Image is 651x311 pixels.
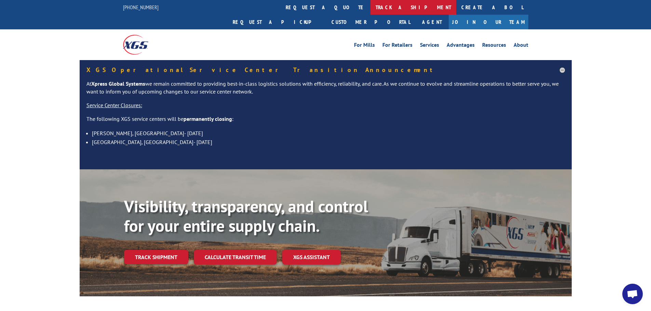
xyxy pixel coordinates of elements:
a: XGS ASSISTANT [282,250,341,265]
a: For Retailers [382,42,412,50]
a: Advantages [447,42,475,50]
p: At we remain committed to providing best-in-class logistics solutions with efficiency, reliabilit... [86,80,565,102]
a: Open chat [622,284,643,304]
p: The following XGS service centers will be : [86,115,565,129]
b: Visibility, transparency, and control for your entire supply chain. [124,196,368,237]
strong: Xpress Global Systems [91,80,145,87]
a: [PHONE_NUMBER] [123,4,159,11]
a: Track shipment [124,250,188,264]
a: For Mills [354,42,375,50]
u: Service Center Closures: [86,102,142,109]
li: [GEOGRAPHIC_DATA], [GEOGRAPHIC_DATA]- [DATE] [92,138,565,146]
h5: XGS Operational Service Center Transition Announcement [86,67,565,73]
a: Resources [482,42,506,50]
a: About [514,42,528,50]
a: Request a pickup [228,15,326,29]
a: Services [420,42,439,50]
a: Calculate transit time [194,250,277,265]
a: Customer Portal [326,15,415,29]
a: Join Our Team [449,15,528,29]
strong: permanently closing [184,115,232,122]
a: Agent [415,15,449,29]
li: [PERSON_NAME], [GEOGRAPHIC_DATA]- [DATE] [92,129,565,138]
